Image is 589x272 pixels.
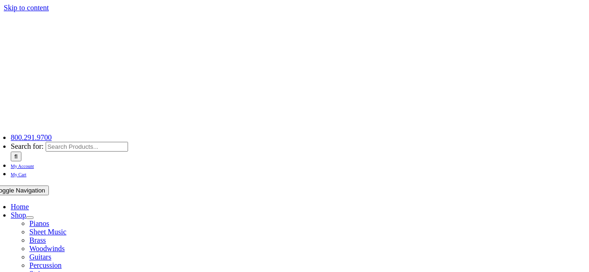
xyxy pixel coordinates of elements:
button: Open submenu of Shop [26,216,34,219]
input: Search Products... [46,142,128,152]
a: Woodwinds [29,245,65,252]
a: My Cart [11,170,27,178]
a: Shop [11,211,26,219]
a: My Account [11,161,34,169]
span: Search for: [11,142,44,150]
input: Search [11,152,21,161]
a: Percussion [29,261,61,269]
a: Guitars [29,253,51,261]
a: Brass [29,236,46,244]
a: Skip to content [4,4,49,12]
a: Sheet Music [29,228,67,236]
a: Home [11,203,29,211]
a: 800.291.9700 [11,133,52,141]
span: My Cart [11,172,27,177]
span: My Account [11,164,34,169]
a: Pianos [29,219,49,227]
